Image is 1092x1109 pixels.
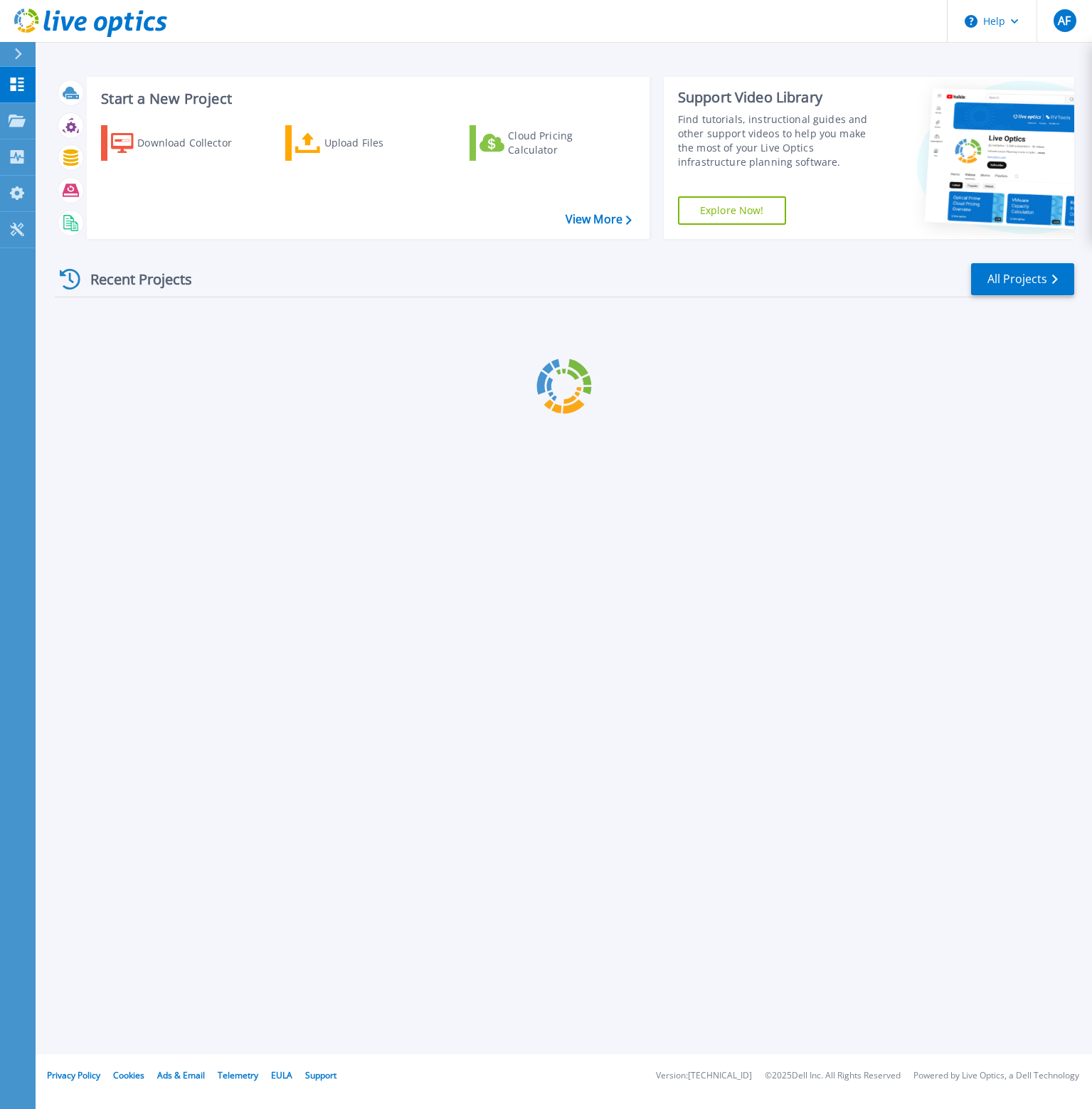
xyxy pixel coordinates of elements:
div: Support Video Library [678,88,884,107]
a: Ads & Email [157,1069,205,1081]
a: Download Collector [101,125,260,161]
a: Support [305,1069,336,1081]
div: Recent Projects [55,262,211,297]
div: Cloud Pricing Calculator [508,129,622,157]
a: Cookies [113,1069,144,1081]
a: Cloud Pricing Calculator [470,125,628,161]
a: Telemetry [218,1069,258,1081]
span: AF [1058,15,1071,26]
a: Explore Now! [678,196,786,225]
div: Upload Files [324,129,438,157]
a: View More [566,213,632,226]
a: EULA [271,1069,292,1081]
a: All Projects [971,263,1074,295]
a: Upload Files [285,125,444,161]
li: © 2025 Dell Inc. All Rights Reserved [765,1071,901,1081]
div: Download Collector [137,129,251,157]
li: Powered by Live Optics, a Dell Technology [913,1071,1079,1081]
h3: Start a New Project [101,91,631,107]
div: Find tutorials, instructional guides and other support videos to help you make the most of your L... [678,112,884,169]
a: Privacy Policy [47,1069,100,1081]
li: Version: [TECHNICAL_ID] [656,1071,752,1081]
